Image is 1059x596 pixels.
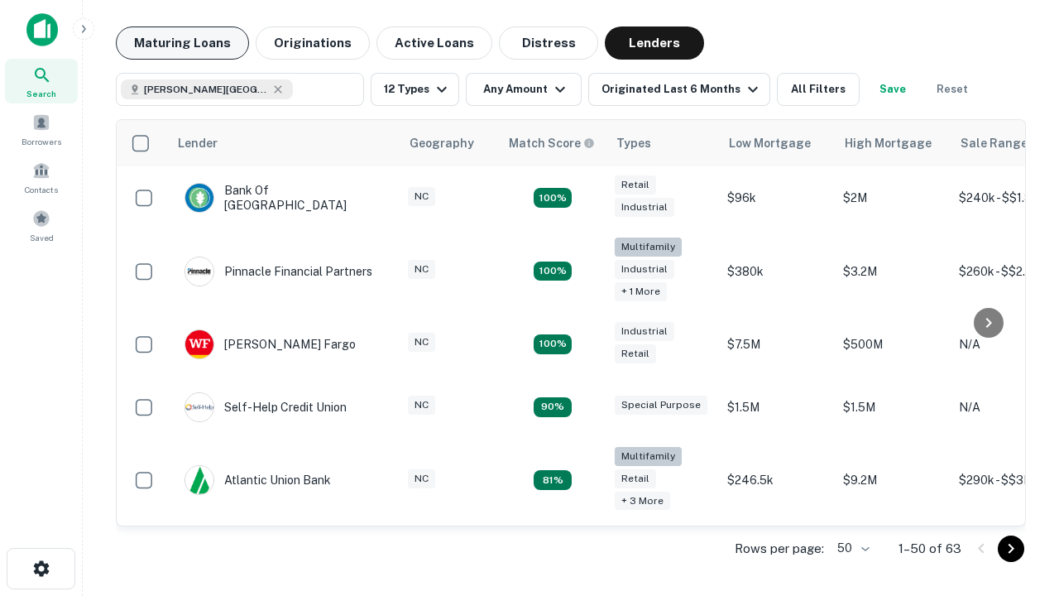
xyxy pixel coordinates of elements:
[466,73,582,106] button: Any Amount
[410,133,474,153] div: Geography
[615,282,667,301] div: + 1 more
[605,26,704,60] button: Lenders
[499,120,606,166] th: Capitalize uses an advanced AI algorithm to match your search with the best lender. The match sco...
[509,134,592,152] h6: Match Score
[835,166,951,229] td: $2M
[615,198,674,217] div: Industrial
[835,376,951,439] td: $1.5M
[601,79,763,99] div: Originated Last 6 Months
[719,229,835,313] td: $380k
[719,376,835,439] td: $1.5M
[729,133,811,153] div: Low Mortgage
[185,466,213,494] img: picture
[845,133,932,153] div: High Mortgage
[26,13,58,46] img: capitalize-icon.png
[534,470,572,490] div: Matching Properties: 10, hasApolloMatch: undefined
[185,330,213,358] img: picture
[184,257,372,286] div: Pinnacle Financial Partners
[184,465,331,495] div: Atlantic Union Bank
[534,188,572,208] div: Matching Properties: 15, hasApolloMatch: undefined
[606,120,719,166] th: Types
[26,87,56,100] span: Search
[961,133,1028,153] div: Sale Range
[615,175,656,195] div: Retail
[178,133,218,153] div: Lender
[185,257,213,286] img: picture
[376,26,492,60] button: Active Loans
[835,439,951,522] td: $9.2M
[615,322,674,341] div: Industrial
[184,183,383,213] div: Bank Of [GEOGRAPHIC_DATA]
[25,183,58,196] span: Contacts
[30,231,54,244] span: Saved
[735,539,824,559] p: Rows per page:
[5,203,78,248] a: Saved
[777,73,860,106] button: All Filters
[615,447,682,466] div: Multifamily
[168,120,400,166] th: Lender
[615,260,674,279] div: Industrial
[976,464,1059,543] iframe: Chat Widget
[534,397,572,417] div: Matching Properties: 11, hasApolloMatch: undefined
[835,313,951,376] td: $500M
[116,26,249,60] button: Maturing Loans
[371,73,459,106] button: 12 Types
[615,238,682,257] div: Multifamily
[831,536,872,560] div: 50
[184,329,356,359] div: [PERSON_NAME] Fargo
[926,73,979,106] button: Reset
[408,396,435,415] div: NC
[898,539,961,559] p: 1–50 of 63
[615,469,656,488] div: Retail
[998,536,1024,562] button: Go to next page
[719,166,835,229] td: $96k
[499,26,598,60] button: Distress
[184,392,347,422] div: Self-help Credit Union
[22,135,61,148] span: Borrowers
[534,262,572,281] div: Matching Properties: 22, hasApolloMatch: undefined
[615,344,656,363] div: Retail
[719,120,835,166] th: Low Mortgage
[835,229,951,313] td: $3.2M
[866,73,919,106] button: Save your search to get updates of matches that match your search criteria.
[5,107,78,151] a: Borrowers
[408,187,435,206] div: NC
[5,59,78,103] a: Search
[615,396,707,415] div: Special Purpose
[509,134,595,152] div: Capitalize uses an advanced AI algorithm to match your search with the best lender. The match sco...
[719,313,835,376] td: $7.5M
[588,73,770,106] button: Originated Last 6 Months
[400,120,499,166] th: Geography
[408,469,435,488] div: NC
[408,260,435,279] div: NC
[835,120,951,166] th: High Mortgage
[408,333,435,352] div: NC
[615,492,670,511] div: + 3 more
[185,184,213,212] img: picture
[256,26,370,60] button: Originations
[616,133,651,153] div: Types
[719,439,835,522] td: $246.5k
[534,334,572,354] div: Matching Properties: 14, hasApolloMatch: undefined
[185,393,213,421] img: picture
[144,82,268,97] span: [PERSON_NAME][GEOGRAPHIC_DATA], [GEOGRAPHIC_DATA]
[5,155,78,199] a: Contacts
